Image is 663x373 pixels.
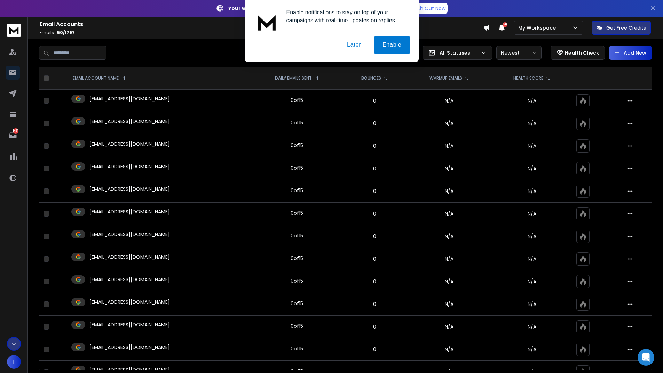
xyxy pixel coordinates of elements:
[496,346,568,353] p: N/A
[291,300,303,307] div: 0 of 15
[253,8,281,36] img: notification icon
[407,203,492,225] td: N/A
[347,278,403,285] p: 0
[347,143,403,149] p: 0
[496,278,568,285] p: N/A
[89,231,170,238] p: [EMAIL_ADDRESS][DOMAIN_NAME]
[407,270,492,293] td: N/A
[496,188,568,195] p: N/A
[291,277,303,284] div: 0 of 15
[496,165,568,172] p: N/A
[89,253,170,260] p: [EMAIL_ADDRESS][DOMAIN_NAME]
[407,338,492,361] td: N/A
[407,180,492,203] td: N/A
[291,164,303,171] div: 0 of 15
[496,256,568,262] p: N/A
[407,293,492,316] td: N/A
[338,36,370,54] button: Later
[407,135,492,157] td: N/A
[89,344,170,351] p: [EMAIL_ADDRESS][DOMAIN_NAME]
[347,256,403,262] p: 0
[361,75,381,81] p: BOUNCES
[347,188,403,195] p: 0
[291,210,303,217] div: 0 of 15
[7,355,21,369] button: T
[291,255,303,262] div: 0 of 15
[347,165,403,172] p: 0
[407,90,492,112] td: N/A
[89,321,170,328] p: [EMAIL_ADDRESS][DOMAIN_NAME]
[347,210,403,217] p: 0
[496,143,568,149] p: N/A
[407,157,492,180] td: N/A
[347,120,403,127] p: 0
[89,299,170,306] p: [EMAIL_ADDRESS][DOMAIN_NAME]
[429,75,462,81] p: WARMUP EMAILS
[89,95,170,102] p: [EMAIL_ADDRESS][DOMAIN_NAME]
[496,323,568,330] p: N/A
[73,75,126,81] div: EMAIL ACCOUNT NAME
[347,97,403,104] p: 0
[291,119,303,126] div: 0 of 15
[496,97,568,104] p: N/A
[89,163,170,170] p: [EMAIL_ADDRESS][DOMAIN_NAME]
[638,349,654,366] div: Open Intercom Messenger
[407,316,492,338] td: N/A
[347,346,403,353] p: 0
[347,233,403,240] p: 0
[281,8,410,24] div: Enable notifications to stay on top of your campaigns with real-time updates on replies.
[291,142,303,149] div: 0 of 15
[6,128,20,142] a: 1461
[13,128,18,134] p: 1461
[374,36,410,54] button: Enable
[291,232,303,239] div: 0 of 15
[496,301,568,308] p: N/A
[89,276,170,283] p: [EMAIL_ADDRESS][DOMAIN_NAME]
[407,248,492,270] td: N/A
[407,225,492,248] td: N/A
[89,186,170,193] p: [EMAIL_ADDRESS][DOMAIN_NAME]
[347,323,403,330] p: 0
[89,140,170,147] p: [EMAIL_ADDRESS][DOMAIN_NAME]
[275,75,312,81] p: DAILY EMAILS SENT
[291,345,303,352] div: 0 of 15
[291,323,303,330] div: 0 of 15
[291,187,303,194] div: 0 of 15
[89,118,170,125] p: [EMAIL_ADDRESS][DOMAIN_NAME]
[407,112,492,135] td: N/A
[513,75,543,81] p: HEALTH SCORE
[496,233,568,240] p: N/A
[496,210,568,217] p: N/A
[496,120,568,127] p: N/A
[347,301,403,308] p: 0
[291,97,303,104] div: 0 of 15
[89,208,170,215] p: [EMAIL_ADDRESS][DOMAIN_NAME]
